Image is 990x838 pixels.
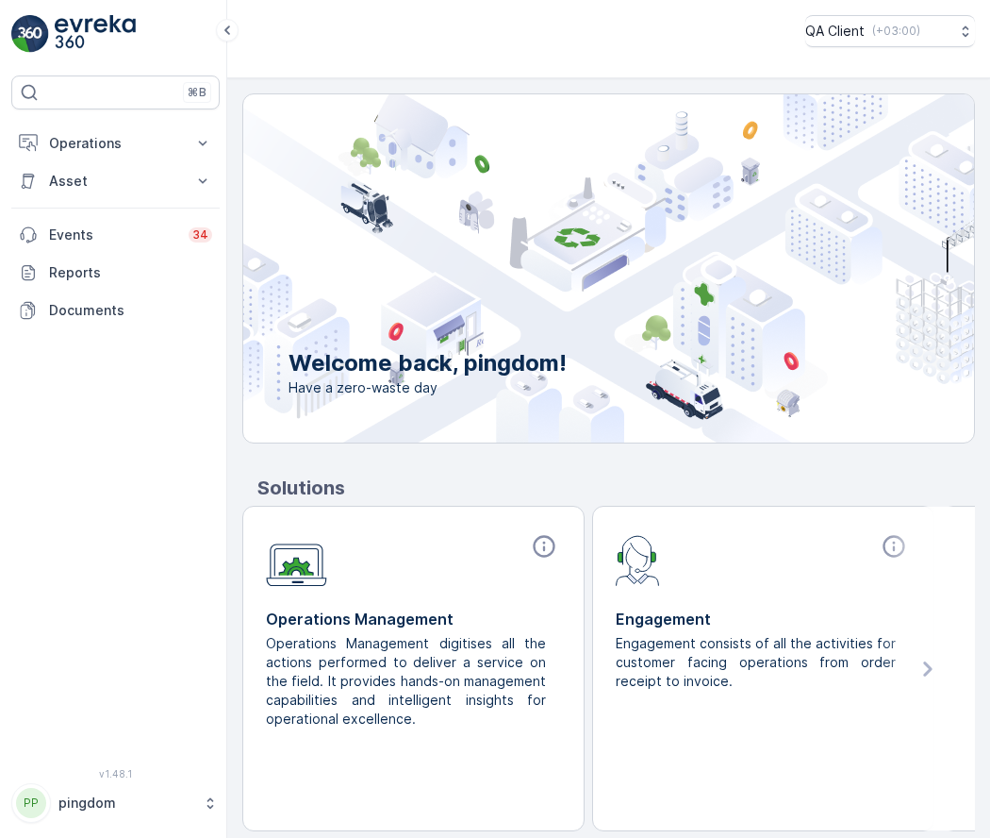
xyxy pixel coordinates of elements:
a: Reports [11,254,220,292]
p: Documents [49,301,212,320]
p: 34 [192,227,208,243]
div: PP [16,788,46,818]
img: logo [11,15,49,53]
a: Events34 [11,216,220,254]
span: v 1.48.1 [11,768,220,779]
button: Asset [11,162,220,200]
p: Asset [49,172,182,191]
img: city illustration [158,94,974,443]
p: Solutions [257,474,975,502]
p: Events [49,226,177,244]
p: Engagement consists of all the activities for customer facing operations from order receipt to in... [616,634,896,691]
p: Engagement [616,608,911,630]
img: module-icon [616,533,660,586]
p: ( +03:00 ) [872,24,920,39]
a: Documents [11,292,220,329]
button: PPpingdom [11,783,220,823]
p: ⌘B [188,85,206,100]
p: Welcome back, pingdom! [289,348,567,378]
button: Operations [11,125,220,162]
p: Operations [49,134,182,153]
span: Have a zero-waste day [289,378,567,397]
p: Reports [49,263,212,282]
p: QA Client [805,22,865,41]
p: Operations Management digitises all the actions performed to deliver a service on the field. It p... [266,634,546,729]
button: QA Client(+03:00) [805,15,975,47]
img: logo_light-DOdMpM7g.png [55,15,136,53]
img: module-icon [266,533,327,587]
p: pingdom [58,794,193,813]
p: Operations Management [266,608,561,630]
